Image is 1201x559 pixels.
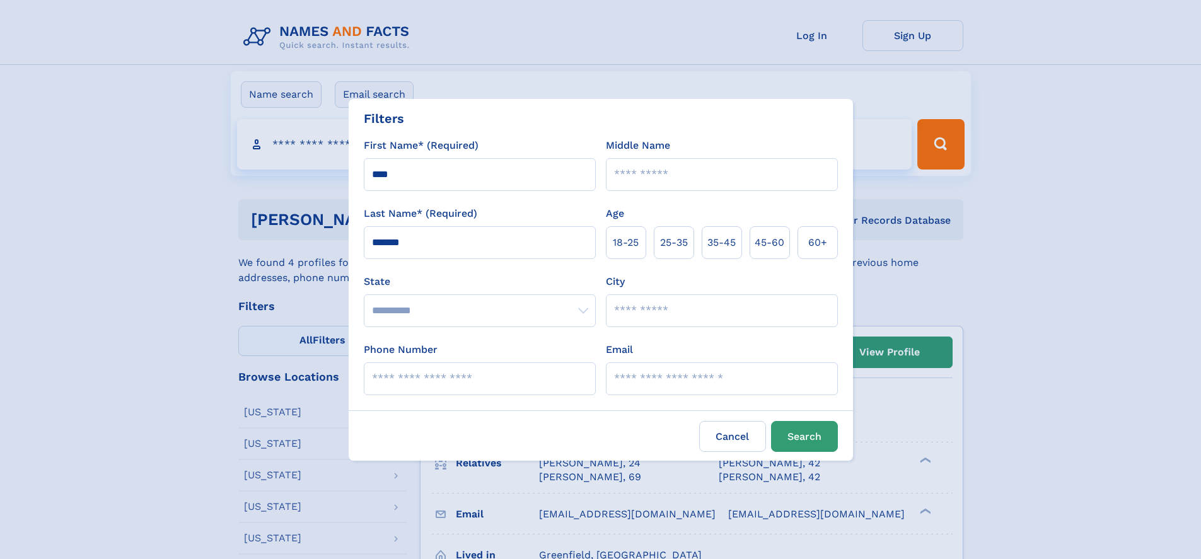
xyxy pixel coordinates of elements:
label: Cancel [699,421,766,452]
button: Search [771,421,838,452]
label: Email [606,342,633,357]
span: 60+ [808,235,827,250]
label: First Name* (Required) [364,138,479,153]
label: Middle Name [606,138,670,153]
div: Filters [364,109,404,128]
span: 18‑25 [613,235,639,250]
label: Phone Number [364,342,438,357]
span: 45‑60 [755,235,784,250]
label: Last Name* (Required) [364,206,477,221]
label: Age [606,206,624,221]
label: State [364,274,596,289]
span: 35‑45 [707,235,736,250]
span: 25‑35 [660,235,688,250]
label: City [606,274,625,289]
